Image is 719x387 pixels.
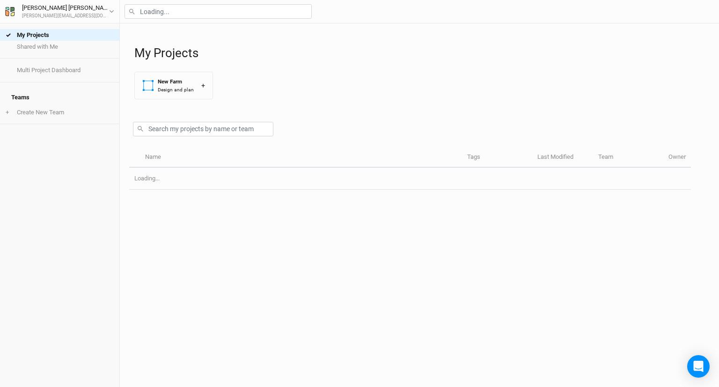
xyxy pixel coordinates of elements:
[532,148,593,168] th: Last Modified
[139,148,462,168] th: Name
[6,109,9,116] span: +
[462,148,532,168] th: Tags
[687,355,710,378] div: Open Intercom Messenger
[22,13,109,20] div: [PERSON_NAME][EMAIL_ADDRESS][DOMAIN_NAME]
[125,4,312,19] input: Loading...
[134,72,213,99] button: New FarmDesign and plan+
[5,3,115,20] button: [PERSON_NAME] [PERSON_NAME][PERSON_NAME][EMAIL_ADDRESS][DOMAIN_NAME]
[201,81,205,90] div: +
[134,46,710,60] h1: My Projects
[22,3,109,13] div: [PERSON_NAME] [PERSON_NAME]
[133,122,273,136] input: Search my projects by name or team
[158,86,194,93] div: Design and plan
[593,148,663,168] th: Team
[663,148,691,168] th: Owner
[158,78,194,86] div: New Farm
[6,88,114,107] h4: Teams
[129,168,691,190] td: Loading...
